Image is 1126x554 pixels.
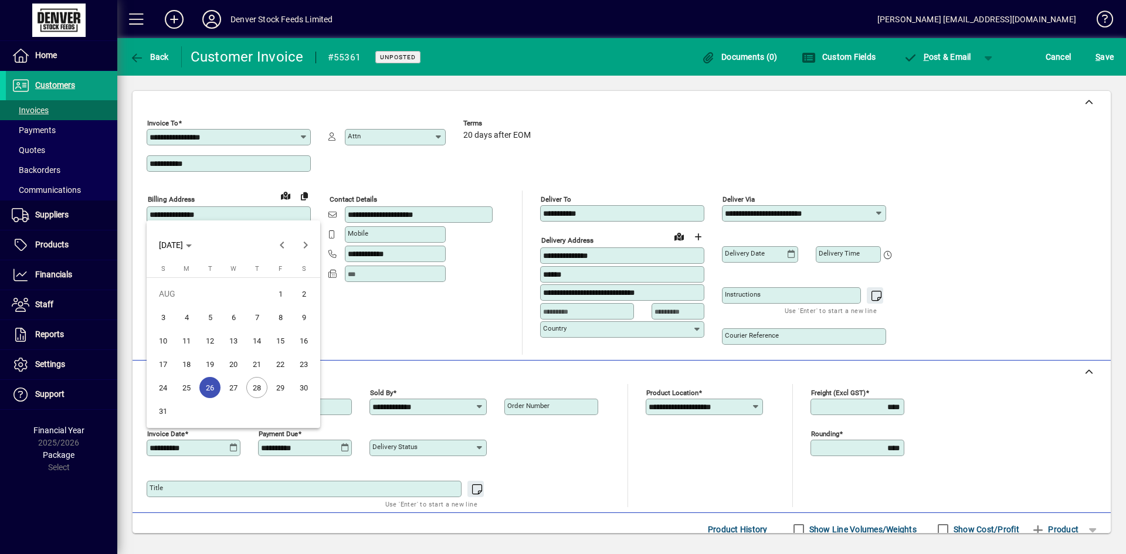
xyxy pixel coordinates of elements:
[223,307,244,328] span: 6
[151,352,175,376] button: Sun Aug 17 2025
[294,233,317,257] button: Next month
[270,377,291,398] span: 29
[270,307,291,328] span: 8
[246,330,267,351] span: 14
[293,354,314,375] span: 23
[245,305,269,329] button: Thu Aug 07 2025
[184,265,189,273] span: M
[198,352,222,376] button: Tue Aug 19 2025
[199,354,221,375] span: 19
[161,265,165,273] span: S
[269,352,292,376] button: Fri Aug 22 2025
[245,352,269,376] button: Thu Aug 21 2025
[270,233,294,257] button: Previous month
[270,354,291,375] span: 22
[199,330,221,351] span: 12
[176,354,197,375] span: 18
[176,307,197,328] span: 4
[302,265,306,273] span: S
[199,307,221,328] span: 5
[222,329,245,352] button: Wed Aug 13 2025
[245,329,269,352] button: Thu Aug 14 2025
[223,354,244,375] span: 20
[176,377,197,398] span: 25
[198,305,222,329] button: Tue Aug 05 2025
[269,305,292,329] button: Fri Aug 08 2025
[223,330,244,351] span: 13
[279,265,282,273] span: F
[151,305,175,329] button: Sun Aug 03 2025
[208,265,212,273] span: T
[159,240,183,250] span: [DATE]
[292,305,316,329] button: Sat Aug 09 2025
[198,376,222,399] button: Tue Aug 26 2025
[154,234,196,256] button: Choose month and year
[246,354,267,375] span: 21
[175,305,198,329] button: Mon Aug 04 2025
[175,329,198,352] button: Mon Aug 11 2025
[222,305,245,329] button: Wed Aug 06 2025
[151,282,269,305] td: AUG
[293,330,314,351] span: 16
[269,329,292,352] button: Fri Aug 15 2025
[222,376,245,399] button: Wed Aug 27 2025
[293,283,314,304] span: 2
[269,282,292,305] button: Fri Aug 01 2025
[255,265,259,273] span: T
[151,329,175,352] button: Sun Aug 10 2025
[292,329,316,352] button: Sat Aug 16 2025
[152,307,174,328] span: 3
[292,376,316,399] button: Sat Aug 30 2025
[223,377,244,398] span: 27
[151,399,175,423] button: Sun Aug 31 2025
[293,377,314,398] span: 30
[152,330,174,351] span: 10
[292,352,316,376] button: Sat Aug 23 2025
[152,354,174,375] span: 17
[245,376,269,399] button: Thu Aug 28 2025
[222,352,245,376] button: Wed Aug 20 2025
[269,376,292,399] button: Fri Aug 29 2025
[151,376,175,399] button: Sun Aug 24 2025
[270,283,291,304] span: 1
[270,330,291,351] span: 15
[152,377,174,398] span: 24
[230,265,236,273] span: W
[152,400,174,422] span: 31
[198,329,222,352] button: Tue Aug 12 2025
[176,330,197,351] span: 11
[199,377,221,398] span: 26
[293,307,314,328] span: 9
[292,282,316,305] button: Sat Aug 02 2025
[246,307,267,328] span: 7
[175,376,198,399] button: Mon Aug 25 2025
[246,377,267,398] span: 28
[175,352,198,376] button: Mon Aug 18 2025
